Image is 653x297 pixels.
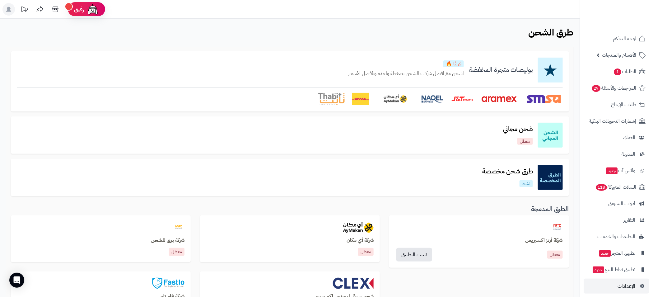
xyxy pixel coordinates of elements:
h3: شركة برق للشحن [17,238,184,243]
img: fastlo [152,278,184,289]
b: طرق الشحن [528,25,574,39]
h3: بوليصات متجرة المخفضة [464,66,538,73]
img: clex [333,278,374,289]
span: 1 [614,68,622,75]
a: العملاء [584,130,649,145]
a: الإعدادات [584,279,649,294]
h3: شحن مجاني [498,125,538,133]
span: رفيق [74,6,84,13]
img: SMSA [525,93,563,105]
a: تطبيق نقاط البيعجديد [584,262,649,277]
span: التطبيقات والخدمات [598,232,636,241]
span: المدونة [622,150,636,158]
a: السلات المتروكة118 [584,180,649,195]
span: الأقسام والمنتجات [602,51,637,59]
span: السلات المتروكة [595,183,637,191]
a: طلبات الإرجاع [584,97,649,112]
span: لوحة التحكم [613,34,637,43]
a: barqشركة برق للشحنمعطل [11,215,191,262]
p: معطل [358,248,374,256]
p: قريبًا 🔥 [443,60,464,67]
a: أدوات التسويق [584,196,649,211]
img: barq [173,222,184,233]
img: aymakan [343,222,374,233]
a: شركة أرتز اكسبريس [395,238,563,243]
span: تطبيق نقاط البيع [592,265,636,274]
a: المراجعات والأسئلة29 [584,81,649,96]
img: artzexpress [552,222,563,233]
span: أدوات التسويق [609,199,636,208]
a: معطل [547,251,563,259]
img: AyMakan [376,93,414,105]
a: artzexpress [395,222,563,233]
p: معطل [169,248,184,256]
img: Naqel [421,93,444,105]
h3: الطرق المدمجة [11,205,569,213]
a: تحديثات المنصة [16,3,32,17]
img: ai-face.png [86,3,99,16]
span: جديد [606,167,618,174]
span: التقارير [624,216,636,224]
a: الطلبات1 [584,64,649,79]
span: تطبيق المتجر [599,249,636,257]
a: المدونة [584,147,649,162]
a: وآتس آبجديد [584,163,649,178]
span: جديد [593,266,604,273]
img: logo-2.png [611,17,647,30]
img: DHL [352,93,369,105]
span: الطلبات [613,67,637,76]
span: إشعارات التحويلات البنكية [589,117,637,125]
span: 29 [592,85,601,92]
div: Open Intercom Messenger [9,273,24,288]
a: لوحة التحكم [584,31,649,46]
img: Thabit [318,93,345,105]
p: نشط [520,180,533,187]
span: المراجعات والأسئلة [591,84,637,92]
h3: طرق شحن مخصصة [477,168,538,175]
img: J&T Express [451,93,473,105]
p: اشحن مع أفضل شركات الشحن بضغطة واحدة وبأفضل الأسعار [348,70,464,77]
span: 118 [596,184,607,191]
a: تطبيق المتجرجديد [584,246,649,261]
a: طرق شحن مخصصةنشط [477,168,538,187]
a: التطبيقات والخدمات [584,229,649,244]
a: aymakanشركة أي مكانمعطل [200,215,380,262]
span: وآتس آب [606,166,636,175]
a: شحن مجانيمعطل [498,125,538,144]
span: العملاء [623,133,636,142]
img: Aramex [481,93,518,105]
h3: شركة أي مكان [206,238,374,243]
a: تثبيت التطبيق [396,248,432,262]
a: إشعارات التحويلات البنكية [584,114,649,129]
a: التقارير [584,213,649,228]
span: جديد [599,250,611,257]
span: الإعدادات [618,282,636,290]
span: طلبات الإرجاع [611,100,637,109]
p: معطل [517,138,533,145]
